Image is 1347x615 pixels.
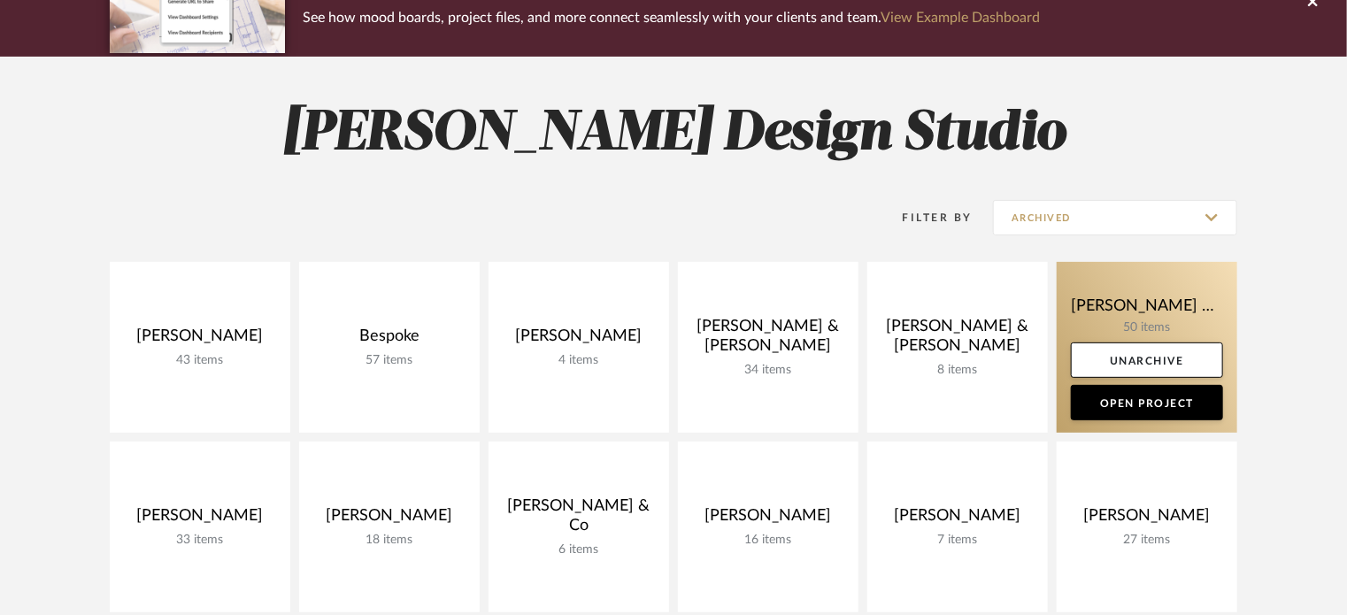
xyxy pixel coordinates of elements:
[124,353,276,368] div: 43 items
[503,353,655,368] div: 4 items
[313,533,466,548] div: 18 items
[1071,342,1223,378] a: Unarchive
[1071,533,1223,548] div: 27 items
[692,363,844,378] div: 34 items
[503,496,655,542] div: [PERSON_NAME] & Co
[881,317,1034,363] div: [PERSON_NAME] & [PERSON_NAME]
[1071,385,1223,420] a: Open Project
[124,533,276,548] div: 33 items
[124,327,276,353] div: [PERSON_NAME]
[303,5,1040,30] p: See how mood boards, project files, and more connect seamlessly with your clients and team.
[692,506,844,533] div: [PERSON_NAME]
[503,327,655,353] div: [PERSON_NAME]
[881,533,1034,548] div: 7 items
[692,533,844,548] div: 16 items
[880,209,973,227] div: Filter By
[313,353,466,368] div: 57 items
[881,506,1034,533] div: [PERSON_NAME]
[881,363,1034,378] div: 8 items
[503,542,655,557] div: 6 items
[313,327,466,353] div: Bespoke
[881,11,1040,25] a: View Example Dashboard
[692,317,844,363] div: [PERSON_NAME] & [PERSON_NAME]
[124,506,276,533] div: [PERSON_NAME]
[1071,506,1223,533] div: [PERSON_NAME]
[313,506,466,533] div: [PERSON_NAME]
[36,101,1311,167] h2: [PERSON_NAME] Design Studio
